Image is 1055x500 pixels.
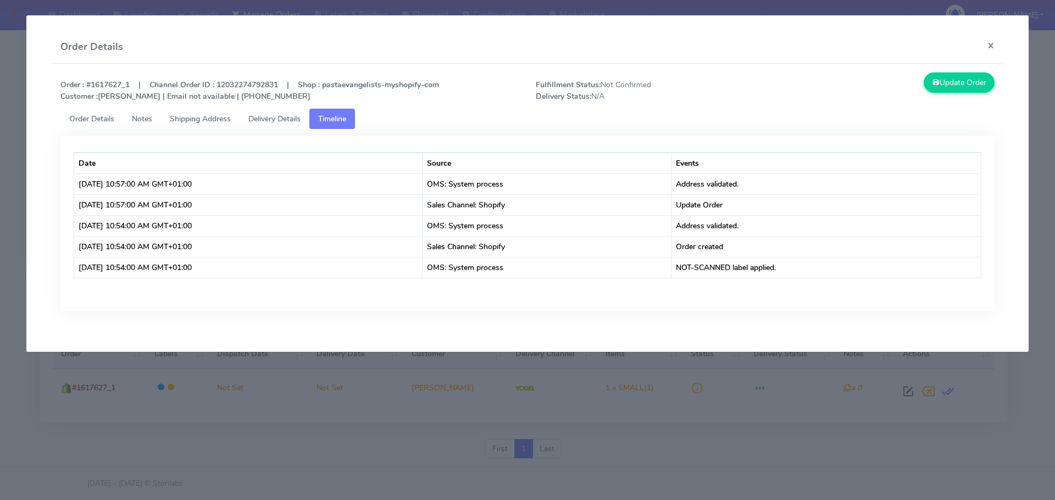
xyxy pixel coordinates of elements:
span: Notes [132,114,152,124]
th: Date [74,153,423,173]
strong: Order : #1617627_1 | Channel Order ID : 12032274792831 | Shop : pastaevangelists-myshopify-com [P... [60,80,439,102]
td: NOT-SCANNED label applied. [671,257,981,278]
td: [DATE] 10:54:00 AM GMT+01:00 [74,215,423,236]
strong: Fulfillment Status: [536,80,601,90]
td: Sales Channel: Shopify [423,194,671,215]
th: Source [423,153,671,173]
td: Sales Channel: Shopify [423,236,671,257]
th: Events [671,153,981,173]
td: [DATE] 10:54:00 AM GMT+01:00 [74,257,423,278]
button: Update Order [924,72,995,93]
td: OMS: System process [423,173,671,194]
td: OMS: System process [423,215,671,236]
h4: Order Details [60,40,123,54]
span: Not Confirmed N/A [527,79,765,102]
td: Update Order [671,194,981,215]
td: OMS: System process [423,257,671,278]
td: [DATE] 10:57:00 AM GMT+01:00 [74,194,423,215]
td: Address validated. [671,215,981,236]
button: Close [979,31,1003,60]
ul: Tabs [60,109,995,129]
span: Delivery Details [248,114,301,124]
span: Shipping Address [170,114,231,124]
td: Order created [671,236,981,257]
strong: Delivery Status: [536,91,591,102]
span: Timeline [318,114,346,124]
span: Order Details [69,114,114,124]
strong: Customer : [60,91,98,102]
td: [DATE] 10:54:00 AM GMT+01:00 [74,236,423,257]
td: Address validated. [671,173,981,194]
td: [DATE] 10:57:00 AM GMT+01:00 [74,173,423,194]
